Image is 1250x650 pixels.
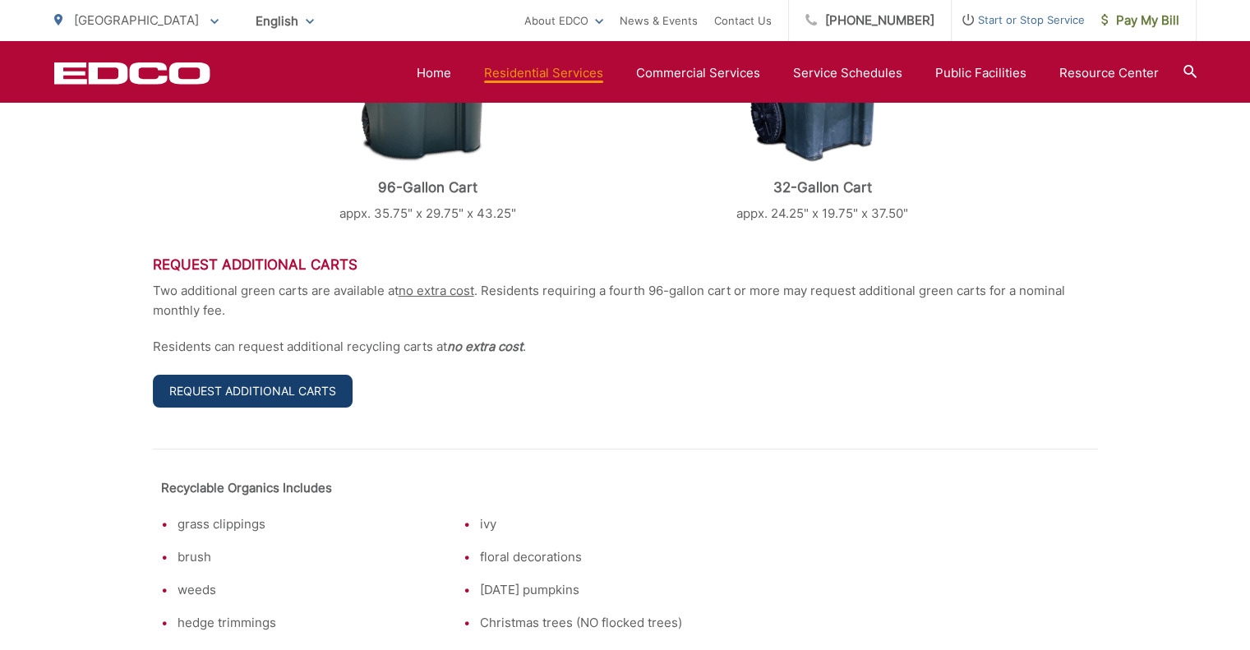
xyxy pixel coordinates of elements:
li: floral decorations [480,547,738,567]
li: Christmas trees (NO flocked trees) [480,613,738,633]
span: [GEOGRAPHIC_DATA] [74,12,199,28]
li: grass clippings [178,514,447,534]
strong: Recyclable Organics Includes [161,480,332,496]
a: Request Additional Carts [153,375,353,408]
li: ivy [480,514,738,534]
a: Public Facilities [935,63,1026,83]
a: News & Events [620,11,698,30]
span: Pay My Bill [1101,11,1179,30]
p: Two additional green carts are available at . Residents requiring a fourth 96-gallon cart or more... [153,281,1098,320]
a: Commercial Services [636,63,760,83]
a: Contact Us [714,11,772,30]
a: About EDCO [524,11,603,30]
p: Residents can request additional recycling carts at . [153,337,1098,357]
u: no extra cost [399,283,474,298]
strong: no extra cost [447,339,523,354]
p: appx. 35.75" x 29.75" x 43.25" [251,204,605,224]
li: hedge trimmings [178,613,447,633]
h3: Request Additional Carts [153,256,1098,273]
a: EDCD logo. Return to the homepage. [54,62,210,85]
li: brush [178,547,447,567]
a: Service Schedules [793,63,902,83]
a: Resource Center [1059,63,1159,83]
p: 96-Gallon Cart [251,179,605,196]
li: weeds [178,580,447,600]
a: Residential Services [484,63,603,83]
a: Home [417,63,451,83]
p: appx. 24.25" x 19.75" x 37.50" [646,204,999,224]
span: English [243,7,326,35]
li: [DATE] pumpkins [480,580,738,600]
p: 32-Gallon Cart [646,179,999,196]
